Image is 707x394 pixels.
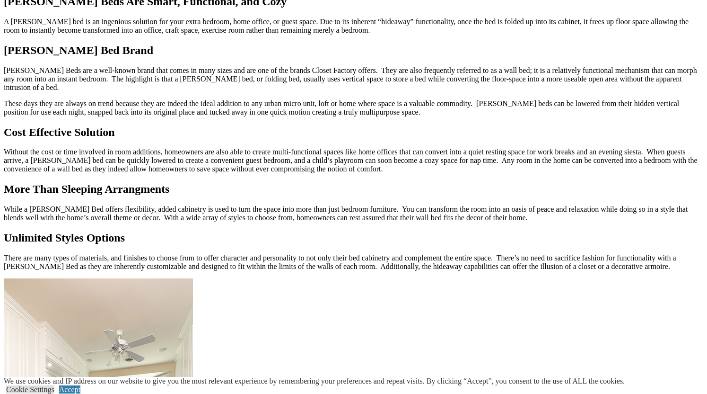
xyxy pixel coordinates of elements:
[6,385,54,394] a: Cookie Settings
[4,99,703,116] p: These days they are always on trend because they are indeed the ideal addition to any urban micro...
[59,385,80,394] a: Accept
[4,148,703,173] p: Without the cost or time involved in room additions, homeowners are also able to create multi-fun...
[4,377,625,385] div: We use cookies and IP address on our website to give you the most relevant experience by remember...
[4,44,703,57] h2: [PERSON_NAME] Bed Brand
[4,66,703,92] p: [PERSON_NAME] Beds are a well-known brand that comes in many sizes and are one of the brands Clos...
[4,183,703,196] h2: More Than Sleeping Arrangments
[4,254,703,271] p: There are many types of materials, and finishes to choose from to offer character and personality...
[4,18,703,35] p: A [PERSON_NAME] bed is an ingenious solution for your extra bedroom, home office, or guest space....
[4,126,703,139] h2: Cost Effective Solution
[4,205,703,222] p: While a [PERSON_NAME] Bed offers flexibility, added cabinetry is used to turn the space into more...
[4,232,703,244] h2: Unlimited Styles Options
